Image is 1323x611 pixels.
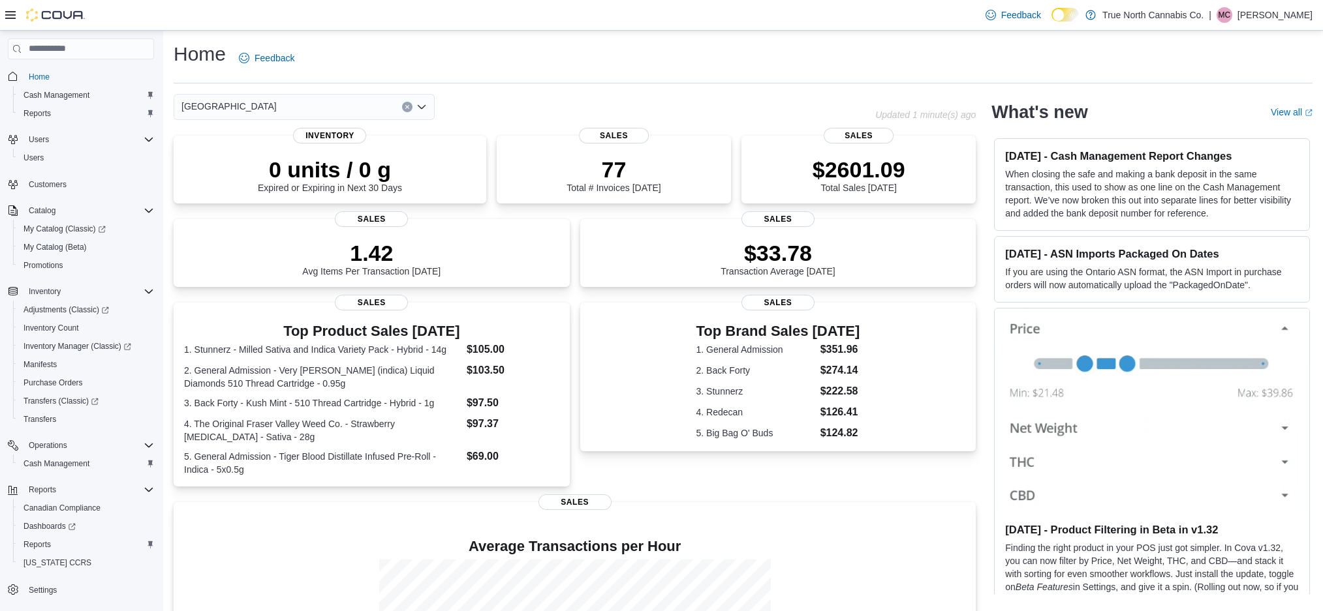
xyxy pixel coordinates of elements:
a: Settings [23,582,62,598]
span: Inventory Count [18,320,154,336]
dd: $105.00 [467,342,559,357]
a: Reports [18,537,56,552]
a: Inventory Manager (Classic) [18,338,136,354]
span: Sales [741,295,815,310]
span: Sales [579,128,649,143]
h3: [DATE] - ASN Imports Packaged On Dates [1005,247,1299,260]
div: Matthew Cross [1217,7,1232,23]
button: Promotions [13,256,159,275]
button: Users [23,132,54,147]
a: Reports [18,106,56,121]
button: Settings [3,580,159,599]
button: [US_STATE] CCRS [13,554,159,572]
button: Inventory [23,284,66,299]
dd: $351.96 [820,342,860,357]
button: Open list of options [416,102,427,112]
span: Home [23,68,154,85]
span: Inventory Count [23,323,79,333]
a: Customers [23,177,72,192]
a: Feedback [234,45,300,71]
dd: $222.58 [820,383,860,399]
a: Manifests [18,357,62,372]
a: Home [23,69,55,85]
div: Avg Items Per Transaction [DATE] [302,240,441,276]
span: Sales [824,128,894,143]
span: [US_STATE] CCRS [23,558,91,568]
span: Inventory Manager (Classic) [18,338,154,354]
span: Canadian Compliance [18,500,154,516]
dd: $274.14 [820,363,860,378]
span: Reports [23,108,51,119]
h3: Top Product Sales [DATE] [184,323,559,339]
span: Sales [335,295,408,310]
dd: $97.50 [467,395,559,411]
dt: 3. Stunnerz [696,385,815,398]
h3: [DATE] - Product Filtering in Beta in v1.32 [1005,523,1299,536]
span: Catalog [23,203,154,218]
a: Dashboards [13,517,159,535]
a: [US_STATE] CCRS [18,555,97,571]
p: 0 units / 0 g [258,156,402,183]
dt: 2. General Admission - Very [PERSON_NAME] (indica) Liquid Diamonds 510 Thread Cartridge - 0.95g [184,364,461,390]
span: Purchase Orders [18,375,154,391]
button: Reports [13,535,159,554]
span: Reports [23,539,51,550]
span: Users [29,134,49,145]
h4: Average Transactions per Hour [184,539,965,554]
span: Catalog [29,205,55,216]
a: Feedback [980,2,1046,28]
span: Home [29,72,50,82]
button: Users [13,149,159,167]
button: Users [3,130,159,149]
input: Dark Mode [1051,8,1079,22]
button: Purchase Orders [13,374,159,392]
p: $33.78 [721,240,835,266]
button: Customers [3,175,159,194]
dt: 1. Stunnerz - Milled Sativa and Indica Variety Pack - Hybrid - 14g [184,343,461,356]
a: Transfers (Classic) [18,393,104,409]
button: Home [3,67,159,86]
span: Inventory [23,284,154,299]
a: Inventory Manager (Classic) [13,337,159,355]
span: Customers [29,179,67,190]
span: Reports [23,482,154,498]
p: When closing the safe and making a bank deposit in the same transaction, this used to show as one... [1005,168,1299,220]
p: $2601.09 [813,156,905,183]
a: Cash Management [18,87,95,103]
span: Dashboards [18,518,154,534]
button: Reports [23,482,61,498]
div: Expired or Expiring in Next 30 Days [258,156,402,193]
span: Manifests [18,357,154,372]
span: My Catalog (Classic) [18,221,154,237]
span: Transfers (Classic) [18,393,154,409]
span: Adjustments (Classic) [23,305,109,315]
span: Transfers [23,414,56,425]
a: Transfers [18,411,61,427]
a: View allExternal link [1271,107,1313,117]
nav: Complex example [8,62,154,606]
span: Canadian Compliance [23,503,101,513]
button: Catalog [23,203,61,218]
button: Operations [3,436,159,455]
span: Feedback [255,52,294,65]
span: Reports [18,106,154,121]
button: Transfers [13,410,159,428]
span: Purchase Orders [23,378,83,388]
dd: $124.82 [820,425,860,441]
p: If you are using the Ontario ASN format, the ASN Import in purchase orders will now automatically... [1005,265,1299,291]
a: My Catalog (Beta) [18,239,92,255]
dt: 5. General Admission - Tiger Blood Distillate Infused Pre-Roll - Indica - 5x0.5g [184,450,461,476]
dd: $126.41 [820,404,860,420]
a: Inventory Count [18,320,84,336]
dd: $103.50 [467,363,559,378]
dt: 2. Back Forty [696,364,815,377]
h1: Home [174,41,226,67]
div: Total # Invoices [DATE] [567,156,661,193]
span: Promotions [23,260,63,271]
dd: $69.00 [467,449,559,464]
a: Purchase Orders [18,375,88,391]
span: Promotions [18,258,154,273]
span: Cash Management [23,90,89,100]
a: Promotions [18,258,69,273]
div: Transaction Average [DATE] [721,240,835,276]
